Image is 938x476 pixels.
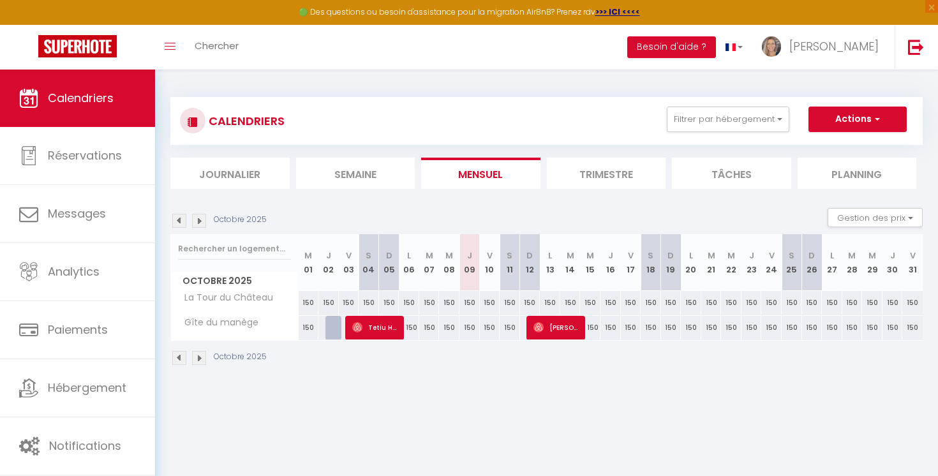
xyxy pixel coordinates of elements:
abbr: M [567,249,574,262]
div: 150 [721,316,741,339]
div: 150 [439,316,459,339]
th: 02 [318,234,339,291]
div: 150 [701,316,722,339]
th: 14 [560,234,581,291]
div: 150 [822,316,842,339]
span: Hébergement [48,380,126,396]
abbr: M [868,249,876,262]
div: 150 [399,291,419,315]
div: 150 [459,316,480,339]
abbr: S [507,249,512,262]
abbr: D [386,249,392,262]
span: Gîte du manège [173,316,262,330]
th: 18 [641,234,661,291]
th: 01 [299,234,319,291]
abbr: S [789,249,794,262]
span: Tetiu Huuti [352,315,398,339]
abbr: V [487,249,493,262]
abbr: M [445,249,453,262]
div: 150 [721,291,741,315]
abbr: L [548,249,552,262]
div: 150 [782,316,802,339]
img: Super Booking [38,35,117,57]
p: Octobre 2025 [214,214,267,226]
a: ... [PERSON_NAME] [752,25,895,70]
div: 150 [439,291,459,315]
div: 150 [661,316,681,339]
div: 150 [580,316,600,339]
div: 150 [600,291,621,315]
div: 150 [641,291,661,315]
img: logout [908,39,924,55]
abbr: M [426,249,433,262]
div: 150 [661,291,681,315]
h3: CALENDRIERS [205,107,285,135]
input: Rechercher un logement... [178,237,291,260]
div: 150 [822,291,842,315]
div: 150 [580,291,600,315]
abbr: V [628,249,634,262]
div: 150 [802,316,823,339]
th: 10 [480,234,500,291]
div: 150 [681,316,701,339]
span: Octobre 2025 [171,272,298,290]
abbr: S [648,249,653,262]
div: 150 [862,291,882,315]
th: 04 [359,234,379,291]
th: 25 [782,234,802,291]
th: 12 [520,234,540,291]
div: 150 [500,291,520,315]
div: 150 [480,291,500,315]
div: 150 [681,291,701,315]
abbr: V [910,249,916,262]
th: 21 [701,234,722,291]
span: [PERSON_NAME] [789,38,879,54]
th: 30 [882,234,903,291]
span: Analytics [48,264,100,279]
div: 150 [842,291,863,315]
button: Filtrer par hébergement [667,107,789,132]
abbr: M [586,249,594,262]
li: Tâches [672,158,791,189]
abbr: V [769,249,775,262]
a: >>> ICI <<<< [595,6,640,17]
th: 13 [540,234,560,291]
div: 150 [399,316,419,339]
span: Notifications [49,438,121,454]
th: 08 [439,234,459,291]
th: 16 [600,234,621,291]
div: 150 [540,291,560,315]
div: 150 [560,291,581,315]
abbr: M [304,249,312,262]
abbr: V [346,249,352,262]
th: 17 [621,234,641,291]
button: Actions [808,107,907,132]
abbr: S [366,249,371,262]
div: 150 [902,316,923,339]
th: 31 [902,234,923,291]
th: 09 [459,234,480,291]
abbr: D [667,249,674,262]
div: 150 [299,316,319,339]
th: 22 [721,234,741,291]
div: 150 [761,316,782,339]
li: Trimestre [547,158,666,189]
div: 150 [802,291,823,315]
li: Planning [798,158,917,189]
a: Chercher [185,25,248,70]
div: 150 [862,316,882,339]
div: 150 [701,291,722,315]
div: 150 [621,316,641,339]
abbr: J [608,249,613,262]
th: 03 [339,234,359,291]
div: 150 [459,291,480,315]
span: Réservations [48,147,122,163]
li: Mensuel [421,158,540,189]
div: 150 [419,316,440,339]
th: 07 [419,234,440,291]
div: 150 [299,291,319,315]
div: 150 [419,291,440,315]
span: Chercher [195,39,239,52]
th: 19 [661,234,681,291]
